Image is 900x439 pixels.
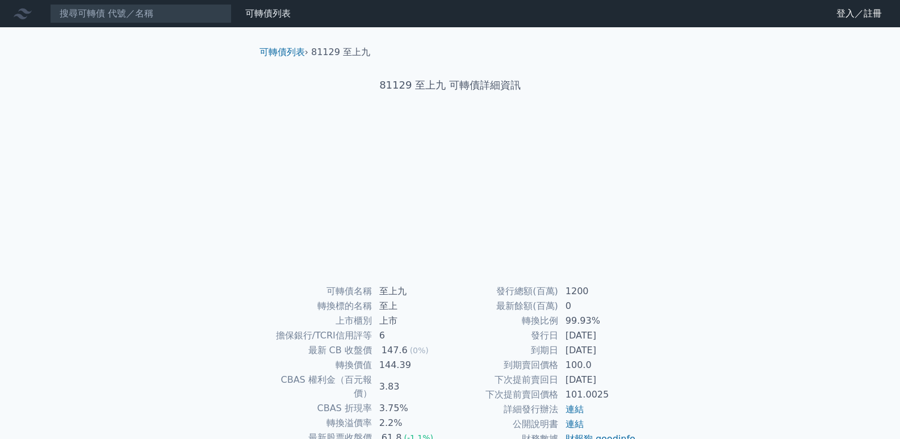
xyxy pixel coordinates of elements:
[559,343,637,358] td: [DATE]
[566,404,584,415] a: 連結
[264,343,372,358] td: 最新 CB 收盤價
[264,284,372,299] td: 可轉債名稱
[559,284,637,299] td: 1200
[264,328,372,343] td: 擔保銀行/TCRI信用評等
[264,299,372,313] td: 轉換標的名稱
[827,5,891,23] a: 登入／註冊
[450,358,559,373] td: 到期賣回價格
[264,358,372,373] td: 轉換價值
[566,419,584,429] a: 連結
[50,4,232,23] input: 搜尋可轉債 代號／名稱
[450,417,559,432] td: 公開說明書
[264,401,372,416] td: CBAS 折現率
[559,299,637,313] td: 0
[559,373,637,387] td: [DATE]
[259,47,305,57] a: 可轉債列表
[259,45,308,59] li: ›
[450,299,559,313] td: 最新餘額(百萬)
[250,77,650,93] h1: 81129 至上九 可轉債詳細資訊
[245,8,291,19] a: 可轉債列表
[311,45,370,59] li: 81129 至上九
[410,346,429,355] span: (0%)
[372,284,450,299] td: 至上九
[372,328,450,343] td: 6
[264,373,372,401] td: CBAS 權利金（百元報價）
[559,313,637,328] td: 99.93%
[450,328,559,343] td: 發行日
[559,358,637,373] td: 100.0
[372,358,450,373] td: 144.39
[372,373,450,401] td: 3.83
[372,416,450,430] td: 2.2%
[264,313,372,328] td: 上市櫃別
[372,401,450,416] td: 3.75%
[450,387,559,402] td: 下次提前賣回價格
[372,299,450,313] td: 至上
[450,373,559,387] td: 下次提前賣回日
[450,402,559,417] td: 詳細發行辦法
[372,313,450,328] td: 上市
[559,387,637,402] td: 101.0025
[450,343,559,358] td: 到期日
[450,313,559,328] td: 轉換比例
[559,328,637,343] td: [DATE]
[450,284,559,299] td: 發行總額(百萬)
[264,416,372,430] td: 轉換溢價率
[379,344,410,357] div: 147.6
